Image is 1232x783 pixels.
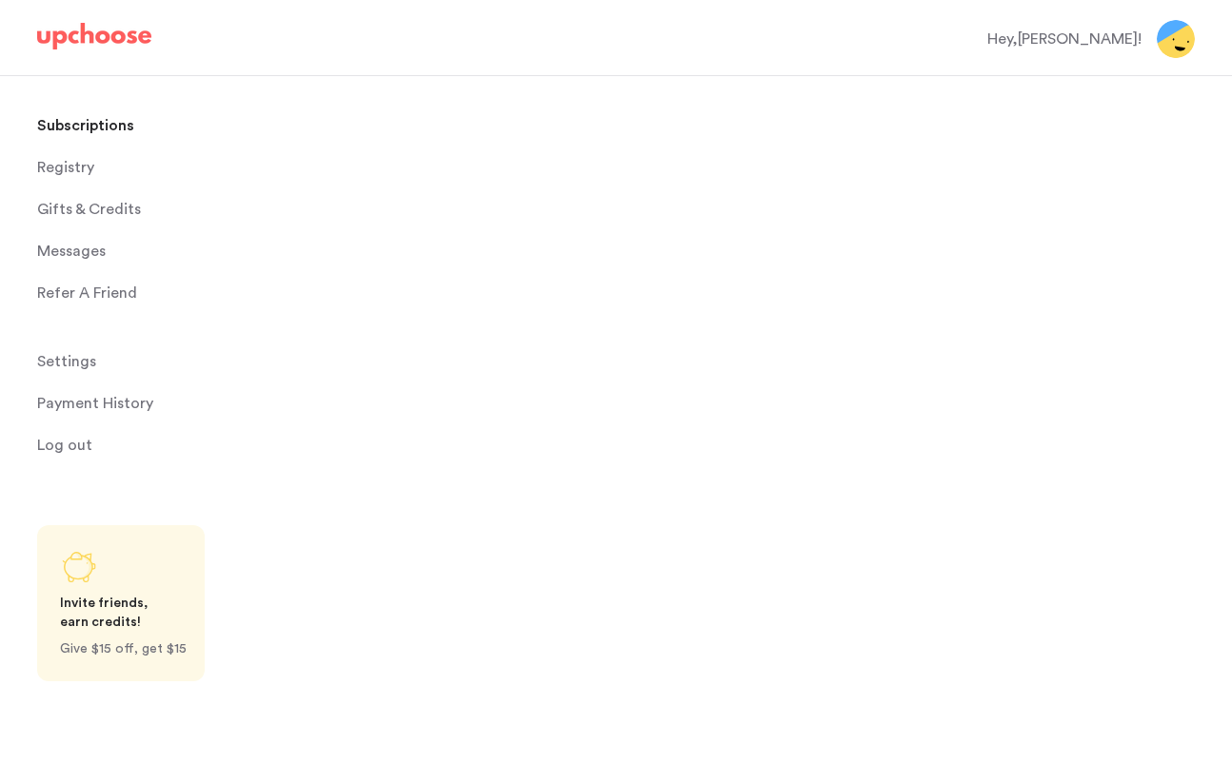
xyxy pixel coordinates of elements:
a: Refer A Friend [37,274,311,312]
a: Payment History [37,384,311,422]
span: Settings [37,343,96,381]
a: Registry [37,148,311,186]
p: Refer A Friend [37,274,137,312]
img: UpChoose [37,23,151,49]
a: Share UpChoose [37,525,205,681]
p: Subscriptions [37,107,134,145]
a: Log out [37,426,311,464]
a: Gifts & Credits [37,190,311,228]
span: Registry [37,148,94,186]
a: Settings [37,343,311,381]
span: Messages [37,232,106,270]
a: UpChoose [37,23,151,58]
p: Payment History [37,384,153,422]
a: Messages [37,232,311,270]
span: Gifts & Credits [37,190,141,228]
div: Hey, [PERSON_NAME] ! [987,28,1142,50]
span: Log out [37,426,92,464]
a: Subscriptions [37,107,311,145]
